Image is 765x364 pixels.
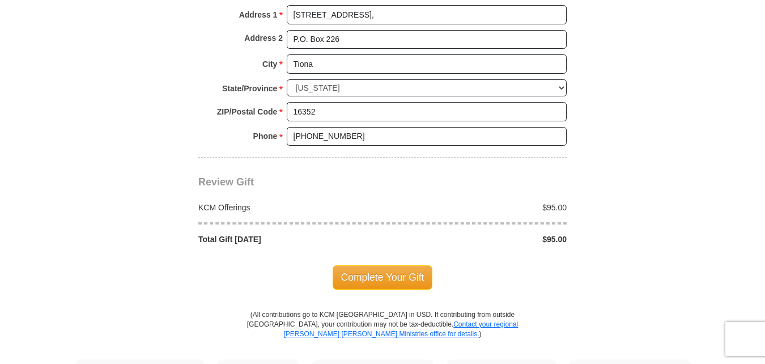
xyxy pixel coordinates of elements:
[283,320,518,338] a: Contact your regional [PERSON_NAME] [PERSON_NAME] Ministries office for details.
[244,30,283,46] strong: Address 2
[262,56,277,72] strong: City
[217,104,278,120] strong: ZIP/Postal Code
[333,265,433,289] span: Complete Your Gift
[198,176,254,188] span: Review Gift
[222,81,277,96] strong: State/Province
[253,128,278,144] strong: Phone
[193,202,383,213] div: KCM Offerings
[239,7,278,23] strong: Address 1
[382,234,573,245] div: $95.00
[193,234,383,245] div: Total Gift [DATE]
[382,202,573,213] div: $95.00
[246,310,518,359] p: (All contributions go to KCM [GEOGRAPHIC_DATA] in USD. If contributing from outside [GEOGRAPHIC_D...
